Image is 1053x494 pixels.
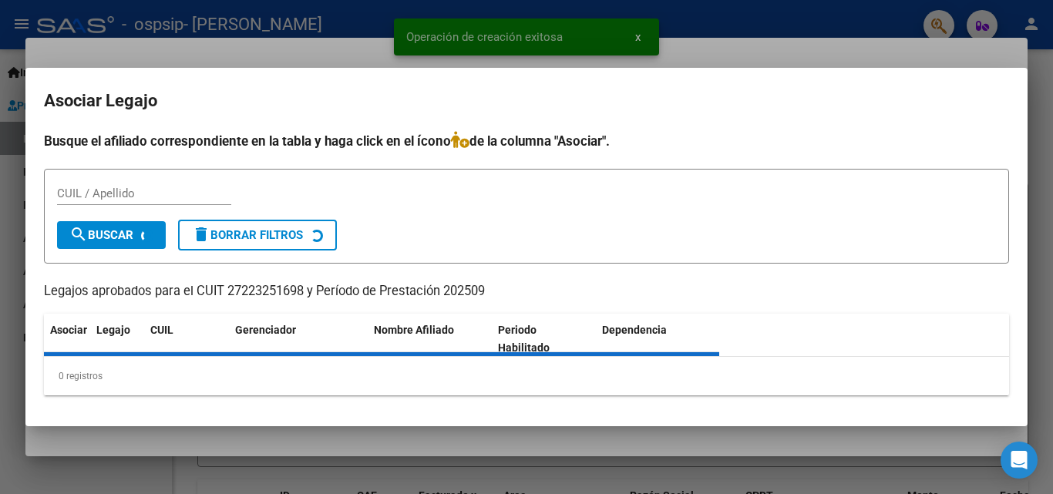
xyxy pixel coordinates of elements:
[44,86,1009,116] h2: Asociar Legajo
[602,324,667,336] span: Dependencia
[50,324,87,336] span: Asociar
[96,324,130,336] span: Legajo
[192,225,210,244] mat-icon: delete
[1001,442,1038,479] div: Open Intercom Messenger
[44,314,90,365] datatable-header-cell: Asociar
[144,314,229,365] datatable-header-cell: CUIL
[44,282,1009,301] p: Legajos aprobados para el CUIT 27223251698 y Período de Prestación 202509
[178,220,337,250] button: Borrar Filtros
[57,221,166,249] button: Buscar
[235,324,296,336] span: Gerenciador
[69,228,133,242] span: Buscar
[44,131,1009,151] h4: Busque el afiliado correspondiente en la tabla y haga click en el ícono de la columna "Asociar".
[44,357,1009,395] div: 0 registros
[150,324,173,336] span: CUIL
[69,225,88,244] mat-icon: search
[90,314,144,365] datatable-header-cell: Legajo
[229,314,368,365] datatable-header-cell: Gerenciador
[492,314,596,365] datatable-header-cell: Periodo Habilitado
[374,324,454,336] span: Nombre Afiliado
[596,314,720,365] datatable-header-cell: Dependencia
[368,314,492,365] datatable-header-cell: Nombre Afiliado
[192,228,303,242] span: Borrar Filtros
[498,324,550,354] span: Periodo Habilitado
